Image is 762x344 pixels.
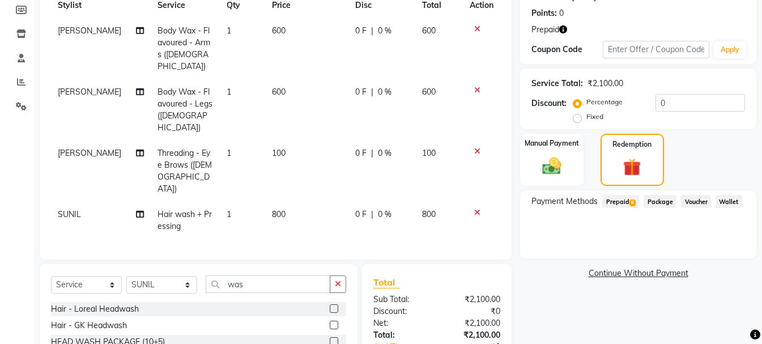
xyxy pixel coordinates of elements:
div: Sub Total: [365,294,437,305]
div: ₹2,100.00 [437,317,509,329]
div: ₹2,100.00 [588,78,623,90]
button: Apply [714,41,746,58]
span: Payment Methods [531,196,598,207]
span: 1 [227,87,231,97]
label: Percentage [586,97,623,107]
span: | [371,209,373,220]
span: 0 % [378,25,391,37]
input: Enter Offer / Coupon Code [603,41,709,58]
span: 600 [422,26,436,36]
div: Hair - Loreal Headwash [51,303,139,315]
span: 800 [422,209,436,219]
label: Redemption [612,139,652,150]
span: 0 F [355,147,367,159]
label: Fixed [586,112,603,122]
span: Package [644,195,676,208]
span: Wallet [716,195,742,208]
span: Prepaid [531,24,559,36]
span: 600 [272,26,286,36]
div: Total: [365,329,437,341]
span: Total [373,277,399,288]
div: ₹0 [437,305,509,317]
span: 0 % [378,147,391,159]
a: Continue Without Payment [522,267,754,279]
span: 0 % [378,209,391,220]
span: 1 [227,209,231,219]
div: 0 [559,7,564,19]
label: Manual Payment [525,138,579,148]
span: [PERSON_NAME] [58,26,121,36]
span: 800 [272,209,286,219]
img: _cash.svg [537,155,567,177]
div: Net: [365,317,437,329]
span: 0 F [355,209,367,220]
div: Discount: [531,97,567,109]
div: Hair - GK Headwash [51,320,127,332]
span: | [371,147,373,159]
div: Coupon Code [531,44,603,56]
span: 0 % [378,86,391,98]
span: Hair wash + Pressing [157,209,212,231]
span: Body Wax - Flavoured - Legs ([DEMOGRAPHIC_DATA]) [157,87,212,133]
div: Discount: [365,305,437,317]
span: 0 F [355,86,367,98]
span: 6 [629,199,636,206]
span: 100 [272,148,286,158]
span: | [371,25,373,37]
span: 600 [422,87,436,97]
span: 100 [422,148,436,158]
span: 1 [227,26,231,36]
span: [PERSON_NAME] [58,87,121,97]
span: Voucher [681,195,711,208]
span: Prepaid [602,195,639,208]
div: Points: [531,7,557,19]
input: Search or Scan [206,275,330,293]
span: Threading - Eye Brows ([DEMOGRAPHIC_DATA]) [157,148,212,194]
div: ₹2,100.00 [437,294,509,305]
span: | [371,86,373,98]
div: ₹2,100.00 [437,329,509,341]
span: 0 F [355,25,367,37]
span: SUNIL [58,209,81,219]
span: 1 [227,148,231,158]
img: _gift.svg [618,156,646,179]
span: 600 [272,87,286,97]
div: Service Total: [531,78,583,90]
span: [PERSON_NAME] [58,148,121,158]
span: Body Wax - Flavoured - Arms ([DEMOGRAPHIC_DATA]) [157,26,210,71]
